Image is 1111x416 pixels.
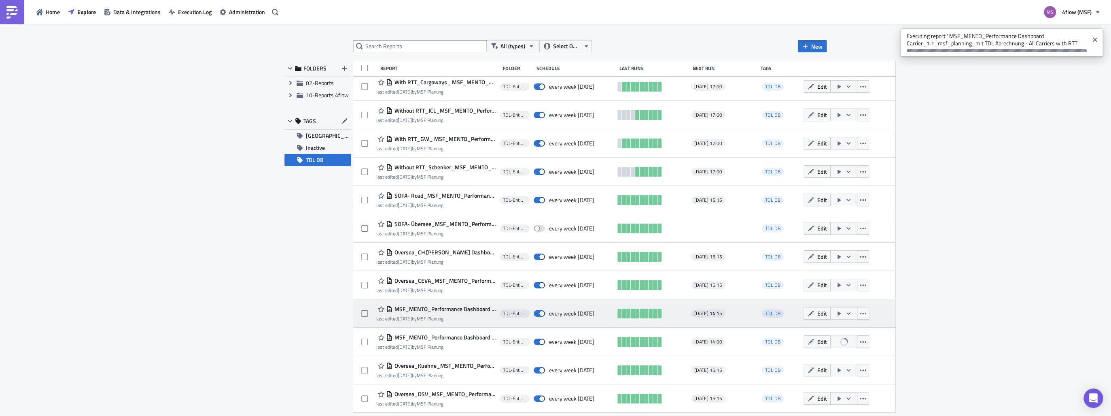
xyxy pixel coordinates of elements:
[798,40,827,52] button: New
[765,83,780,90] span: TDL DB
[694,310,722,317] span: [DATE] 14:15
[392,192,496,199] span: SOFA- Road_MSF_MENTO_Performance Dashboard
[1062,8,1092,16] span: 4flow (MSF)
[765,196,780,204] span: TDL DB
[503,225,526,232] span: TDL-Entwicklung
[804,335,831,348] button: Edit
[549,282,594,289] div: every week on Wednesday
[500,42,525,51] span: All (types)
[398,315,412,322] time: 2025-08-01T14:03:12Z
[77,8,96,16] span: Explore
[376,89,496,95] div: last edited by MSF Planung
[6,6,19,19] img: PushMetrics
[765,253,780,260] span: TDL DB
[536,65,615,71] div: Schedule
[376,287,496,293] div: last edited by MSF Planung
[398,286,412,294] time: 2025-08-25T11:28:22Z
[398,116,412,124] time: 2025-08-27T12:32:32Z
[549,168,594,175] div: every week on Wednesday
[503,112,526,118] span: TDL-Entwicklung
[804,279,831,291] button: Edit
[398,173,412,181] time: 2025-08-25T09:37:35Z
[376,344,496,350] div: last edited by MSF Planung
[761,65,800,71] div: Tags
[32,6,64,18] button: Home
[306,91,349,99] span: 10-Reports 4flow
[392,79,496,86] span: With RTT_Cargoways_ MSF_MENTO_Performance Dashboard Carrier_1.1
[392,305,496,313] span: MSF_MENTO_Performance Dashboard Carrier_1.1_msf_planning_mit TDL Abrechnung - All Carriers (Witho...
[804,80,831,93] button: Edit
[762,338,784,346] span: TDL DB
[376,259,496,265] div: last edited by MSF Planung
[765,224,780,232] span: TDL DB
[765,281,780,289] span: TDL DB
[306,79,334,87] span: 02-Reports
[549,83,594,90] div: every week on Wednesday
[398,400,412,407] time: 2025-08-25T11:29:17Z
[165,6,216,18] button: Execution Log
[376,401,496,407] div: last edited by MSF Planung
[762,168,784,176] span: TDL DB
[694,112,722,118] span: [DATE] 17:00
[693,65,757,71] div: Next Run
[1043,5,1057,19] img: Avatar
[392,334,496,341] span: MSF_MENTO_Performance Dashboard Carrier_1.1_msf_planning_mit TDL Abrechnung - All Carriers with RTT
[765,111,780,119] span: TDL DB
[619,65,689,71] div: Last Runs
[762,253,784,261] span: TDL DB
[100,6,165,18] button: Data & Integrations
[503,254,526,260] span: TDL-Entwicklung
[284,154,351,166] button: TDL DB
[804,307,831,320] button: Edit
[398,88,412,96] time: 2025-08-29T14:30:57Z
[549,140,594,147] div: every week on Wednesday
[804,222,831,235] button: Edit
[284,142,351,154] button: Inactive
[804,165,831,178] button: Edit
[804,392,831,405] button: Edit
[1039,3,1105,21] button: 4flow (MSF)
[817,337,827,346] span: Edit
[762,196,784,204] span: TDL DB
[503,83,526,90] span: TDL-Entwicklung
[503,339,526,345] span: TDL-Entwicklung
[694,395,722,402] span: [DATE] 15:15
[765,395,780,402] span: TDL DB
[817,281,827,289] span: Edit
[64,6,100,18] button: Explore
[503,395,526,402] span: TDL-Entwicklung
[487,40,539,52] button: All (types)
[765,338,780,346] span: TDL DB
[765,366,780,374] span: TDL DB
[503,169,526,175] span: TDL-Entwicklung
[376,174,496,180] div: last edited by MSF Planung
[804,364,831,376] button: Edit
[380,65,499,71] div: Report
[376,230,496,237] div: last edited by MSF Planung
[549,253,594,260] div: every week on Wednesday
[817,196,827,204] span: Edit
[762,224,784,233] span: TDL DB
[549,196,594,204] div: every week on Wednesday
[392,390,496,398] span: Oversea_DSV_MSF_MENTO_Performance Dashboard Übersee_1.0
[762,139,784,147] span: TDL DB
[811,42,823,51] span: New
[694,169,722,175] span: [DATE] 17:00
[392,135,496,143] span: With RTT_GW_ MSF_MENTO_Performance Dashboard Carrier_1.1
[694,197,722,203] span: [DATE] 15:15
[1083,388,1103,408] div: Open Intercom Messenger
[503,367,526,373] span: TDL-Entwicklung
[503,310,526,317] span: TDL-Entwicklung
[216,6,269,18] button: Administration
[549,338,594,346] div: every week on Wednesday
[765,309,780,317] span: TDL DB
[694,367,722,373] span: [DATE] 15:15
[817,252,827,261] span: Edit
[549,111,594,119] div: every week on Wednesday
[553,42,580,51] span: Select Owner
[694,254,722,260] span: [DATE] 15:15
[694,339,722,345] span: [DATE] 14:00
